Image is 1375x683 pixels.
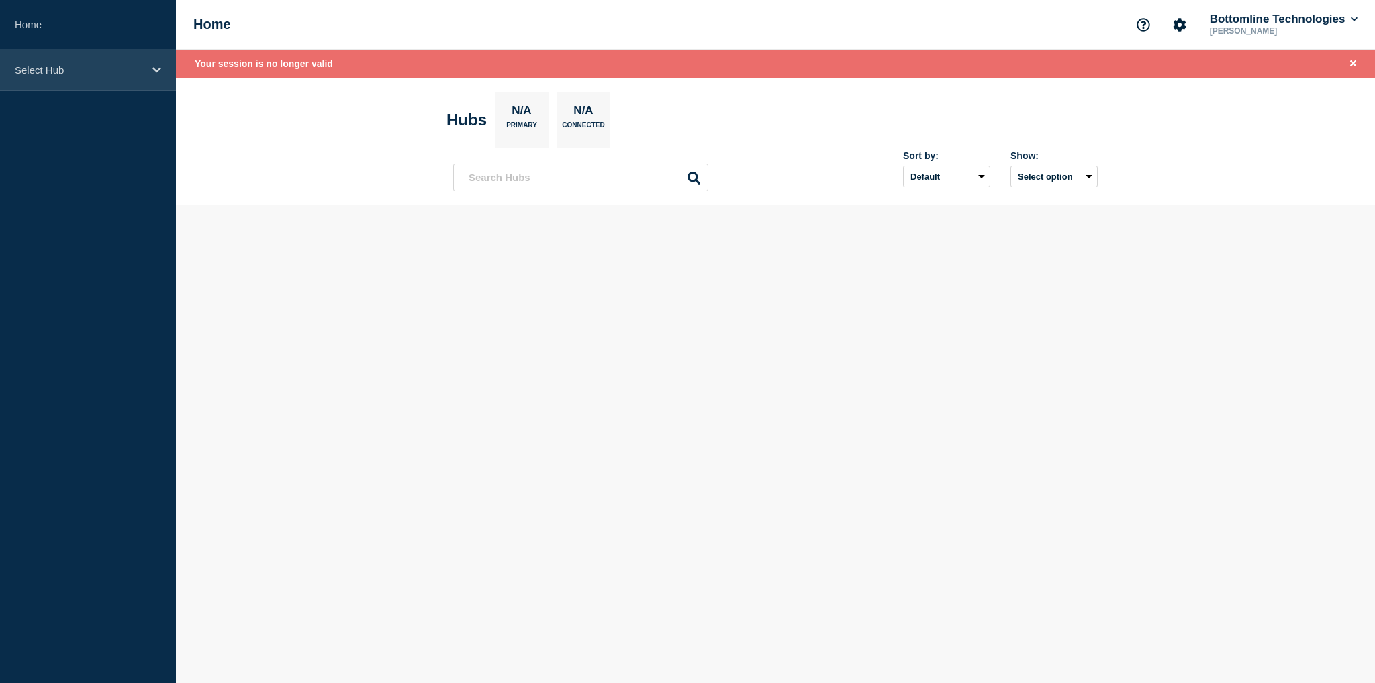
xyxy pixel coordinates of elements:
[15,64,144,76] p: Select Hub
[562,121,604,136] p: Connected
[507,104,536,121] p: N/A
[1345,56,1362,72] button: Close banner
[1207,26,1347,36] p: [PERSON_NAME]
[506,121,537,136] p: Primary
[453,164,708,191] input: Search Hubs
[903,150,990,161] div: Sort by:
[903,166,990,187] select: Sort by
[1010,166,1098,187] button: Select option
[1207,13,1360,26] button: Bottomline Technologies
[193,17,231,32] h1: Home
[1129,11,1157,39] button: Support
[1166,11,1194,39] button: Account settings
[569,104,598,121] p: N/A
[446,111,487,129] h2: Hubs
[1010,150,1098,161] div: Show:
[195,58,333,69] span: Your session is no longer valid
